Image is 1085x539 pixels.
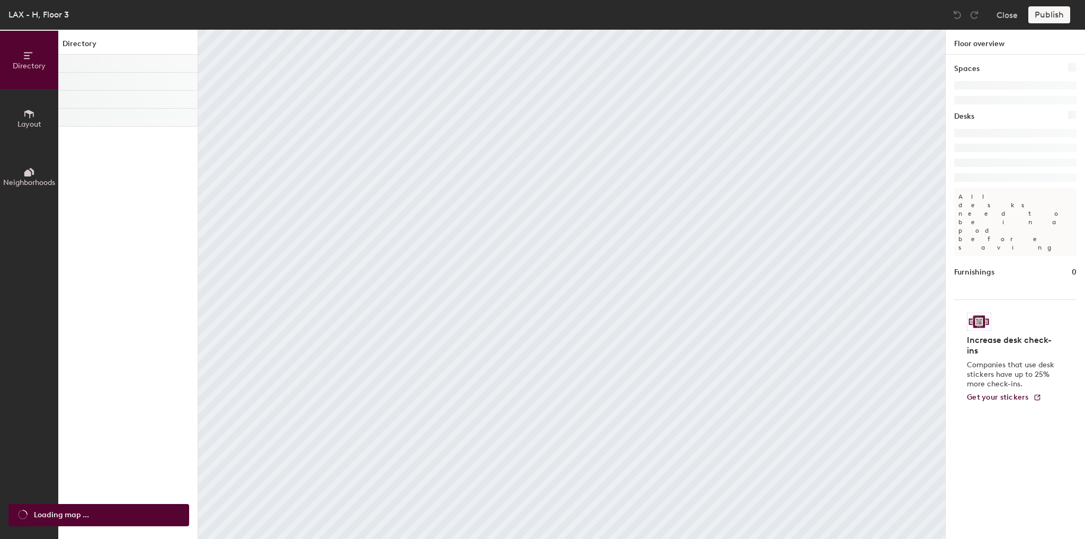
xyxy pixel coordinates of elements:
span: Loading map ... [34,509,89,521]
h1: Desks [954,111,974,122]
h1: Directory [58,38,198,55]
a: Get your stickers [967,393,1042,402]
button: Close [997,6,1018,23]
div: LAX - H, Floor 3 [8,8,69,21]
img: Undo [952,10,963,20]
h1: Floor overview [946,30,1085,55]
span: Get your stickers [967,393,1029,402]
h1: Furnishings [954,267,994,278]
p: Companies that use desk stickers have up to 25% more check-ins. [967,360,1057,389]
p: All desks need to be in a pod before saving [954,188,1077,256]
canvas: Map [198,30,945,539]
h4: Increase desk check-ins [967,335,1057,356]
h1: Spaces [954,63,980,75]
span: Directory [13,61,46,70]
span: Neighborhoods [3,178,55,187]
img: Redo [969,10,980,20]
img: Sticker logo [967,313,991,331]
h1: 0 [1072,267,1077,278]
span: Layout [17,120,41,129]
